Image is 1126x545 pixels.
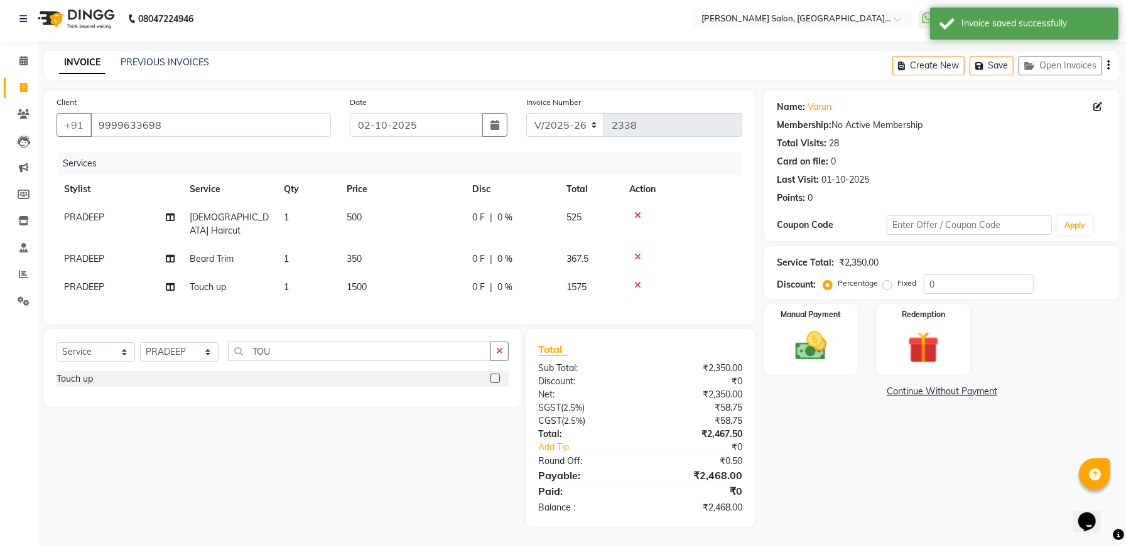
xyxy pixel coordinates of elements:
[898,328,950,367] img: _gift.svg
[777,173,819,186] div: Last Visit:
[529,455,641,468] div: Round Off:
[138,1,193,36] b: 08047224946
[539,343,568,356] span: Total
[490,281,492,294] span: |
[902,309,945,320] label: Redemption
[641,468,752,483] div: ₹2,468.00
[887,215,1052,235] input: Enter Offer / Coupon Code
[777,137,826,150] div: Total Visits:
[64,212,104,223] span: PRADEEP
[777,155,828,168] div: Card on file:
[961,17,1109,30] div: Invoice saved successfully
[190,281,226,293] span: Touch up
[90,113,331,137] input: Search by Name/Mobile/Email/Code
[529,501,641,514] div: Balance :
[529,428,641,441] div: Total:
[566,212,582,223] span: 525
[566,253,588,264] span: 367.5
[622,175,742,203] th: Action
[641,428,752,441] div: ₹2,467.50
[566,281,587,293] span: 1575
[57,113,92,137] button: +91
[529,414,641,428] div: ( )
[497,281,512,294] span: 0 %
[472,281,485,294] span: 0 F
[641,362,752,375] div: ₹2,350.00
[190,253,234,264] span: Beard Trim
[529,441,659,454] a: Add Tip
[838,278,878,289] label: Percentage
[529,401,641,414] div: ( )
[641,388,752,401] div: ₹2,350.00
[32,1,118,36] img: logo
[57,372,93,386] div: Touch up
[350,97,367,108] label: Date
[64,253,104,264] span: PRADEEP
[276,175,339,203] th: Qty
[529,388,641,401] div: Net:
[777,100,805,114] div: Name:
[347,253,362,264] span: 350
[781,309,841,320] label: Manual Payment
[490,211,492,224] span: |
[821,173,869,186] div: 01-10-2025
[182,175,276,203] th: Service
[1019,56,1102,75] button: Open Invoices
[497,211,512,224] span: 0 %
[641,375,752,388] div: ₹0
[284,212,289,223] span: 1
[228,342,491,361] input: Search or Scan
[57,97,77,108] label: Client
[839,256,879,269] div: ₹2,350.00
[786,328,837,364] img: _cash.svg
[641,501,752,514] div: ₹2,468.00
[526,97,581,108] label: Invoice Number
[339,175,465,203] th: Price
[497,252,512,266] span: 0 %
[829,137,839,150] div: 28
[777,119,1107,132] div: No Active Membership
[347,281,367,293] span: 1500
[59,51,106,74] a: INVOICE
[121,57,209,68] a: PREVIOUS INVOICES
[564,402,583,413] span: 2.5%
[1073,495,1113,532] iframe: chat widget
[831,155,836,168] div: 0
[58,152,752,175] div: Services
[565,416,583,426] span: 2.5%
[777,119,831,132] div: Membership:
[472,211,485,224] span: 0 F
[465,175,559,203] th: Disc
[777,278,816,291] div: Discount:
[284,281,289,293] span: 1
[529,375,641,388] div: Discount:
[892,56,965,75] button: Create New
[490,252,492,266] span: |
[539,415,562,426] span: CGST
[767,385,1117,398] a: Continue Without Payment
[808,100,831,114] a: Varun
[970,56,1014,75] button: Save
[284,253,289,264] span: 1
[897,278,916,289] label: Fixed
[659,441,752,454] div: ₹0
[641,414,752,428] div: ₹58.75
[64,281,104,293] span: PRADEEP
[641,401,752,414] div: ₹58.75
[57,175,182,203] th: Stylist
[777,219,887,232] div: Coupon Code
[539,402,561,413] span: SGST
[529,362,641,375] div: Sub Total:
[808,192,813,205] div: 0
[347,212,362,223] span: 500
[777,256,834,269] div: Service Total:
[559,175,622,203] th: Total
[529,483,641,499] div: Paid:
[641,483,752,499] div: ₹0
[1057,216,1093,235] button: Apply
[190,212,269,236] span: [DEMOGRAPHIC_DATA] Haircut
[472,252,485,266] span: 0 F
[529,468,641,483] div: Payable:
[777,192,805,205] div: Points:
[641,455,752,468] div: ₹0.50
